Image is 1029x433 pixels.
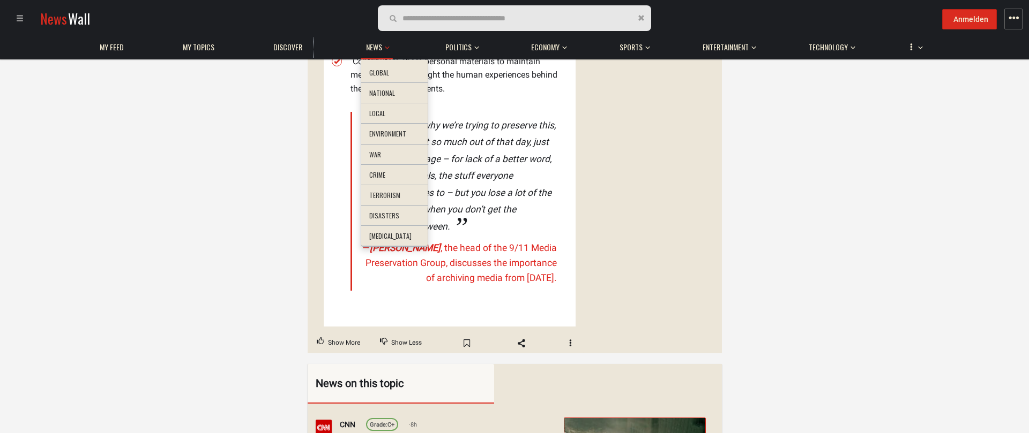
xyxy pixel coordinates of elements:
[100,42,124,52] span: My Feed
[361,185,428,206] li: Terrorism
[614,32,650,58] button: Sports
[273,42,302,52] span: Discover
[697,32,756,58] button: Entertainment
[40,9,90,28] a: NewsWall
[409,420,417,429] span: 8h
[351,55,568,96] li: Contributors share personal materials to maintain memories and highlight the human experiences be...
[361,165,428,186] li: Crime
[340,419,355,430] a: CNN
[308,333,369,353] button: Upvote
[803,37,853,58] a: Technology
[361,83,428,104] li: National
[183,42,214,52] span: My topics
[803,32,855,58] button: Technology
[40,9,67,28] span: News
[697,37,754,58] a: Entertainment
[328,336,360,350] span: Show More
[361,32,393,59] button: News
[366,418,398,431] a: Grade:C+
[370,421,387,428] span: Grade:
[445,42,472,52] span: Politics
[526,37,565,58] a: Economy
[361,63,428,83] li: Global
[68,9,90,28] span: Wall
[809,42,848,52] span: Technology
[316,375,454,392] div: News on this topic
[953,15,988,24] span: Anmelden
[361,240,557,285] cite: — , the head of the 9/11 Media Preservation Group, discusses the importance of archiving media fr...
[361,145,428,165] li: War
[361,124,428,145] li: Environment
[526,32,567,58] button: Economy
[370,242,441,253] span: [PERSON_NAME]
[391,336,422,350] span: Show Less
[361,226,428,247] li: [MEDICAL_DATA]
[440,37,477,58] a: Politics
[361,103,428,124] li: Local
[531,42,560,52] span: Economy
[370,420,394,430] div: C+
[366,42,382,52] span: News
[440,32,479,58] button: Politics
[620,42,643,52] span: Sports
[506,335,537,352] span: Share
[361,206,428,226] li: Disasters
[614,37,648,58] a: Sports
[451,335,482,352] span: Bookmark
[371,333,431,353] button: Downvote
[361,37,387,58] a: News
[942,9,997,29] button: Anmelden
[703,42,749,52] span: Entertainment
[361,117,557,236] div: It’s kind of why we’re trying to preserve this, because you get so much out of that day, just the...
